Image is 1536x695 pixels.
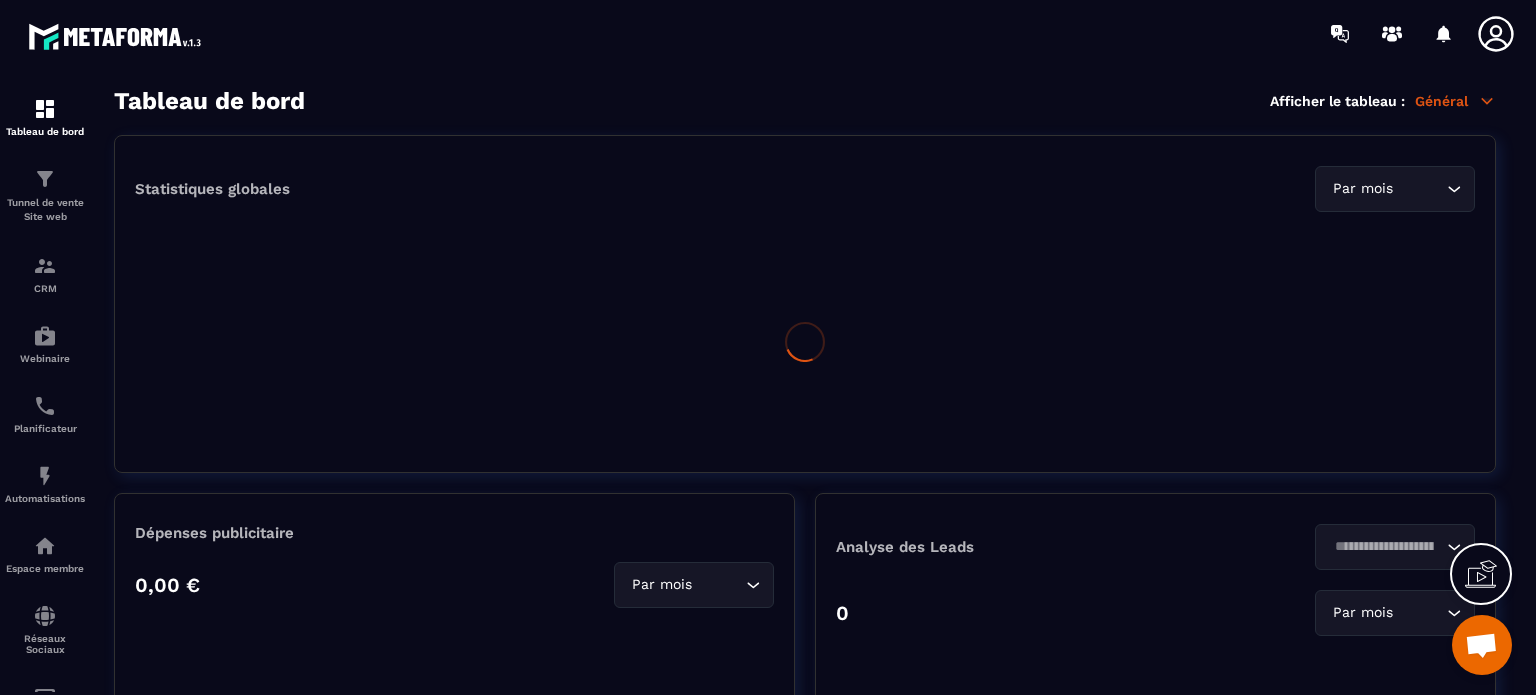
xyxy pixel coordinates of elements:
[5,196,85,224] p: Tunnel de vente Site web
[1270,93,1405,109] p: Afficher le tableau :
[5,449,85,519] a: automationsautomationsAutomatisations
[1452,615,1512,675] div: Ouvrir le chat
[33,324,57,348] img: automations
[5,423,85,434] p: Planificateur
[5,309,85,379] a: automationsautomationsWebinaire
[1397,602,1442,624] input: Search for option
[1397,178,1442,200] input: Search for option
[33,464,57,488] img: automations
[5,633,85,655] p: Réseaux Sociaux
[1415,92,1496,110] p: Général
[33,604,57,628] img: social-network
[1315,524,1475,570] div: Search for option
[614,562,774,608] div: Search for option
[5,353,85,364] p: Webinaire
[1328,536,1442,558] input: Search for option
[836,601,849,625] p: 0
[1328,178,1397,200] span: Par mois
[5,589,85,670] a: social-networksocial-networkRéseaux Sociaux
[5,283,85,294] p: CRM
[33,167,57,191] img: formation
[33,534,57,558] img: automations
[5,239,85,309] a: formationformationCRM
[33,394,57,418] img: scheduler
[135,573,200,597] p: 0,00 €
[33,254,57,278] img: formation
[114,87,305,115] h3: Tableau de bord
[836,538,1156,556] p: Analyse des Leads
[5,563,85,574] p: Espace membre
[696,574,741,596] input: Search for option
[5,519,85,589] a: automationsautomationsEspace membre
[5,493,85,504] p: Automatisations
[5,152,85,239] a: formationformationTunnel de vente Site web
[1315,166,1475,212] div: Search for option
[5,82,85,152] a: formationformationTableau de bord
[135,524,774,542] p: Dépenses publicitaire
[28,18,208,55] img: logo
[5,379,85,449] a: schedulerschedulerPlanificateur
[627,574,696,596] span: Par mois
[1328,602,1397,624] span: Par mois
[1315,590,1475,636] div: Search for option
[5,126,85,137] p: Tableau de bord
[135,180,290,198] p: Statistiques globales
[33,97,57,121] img: formation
